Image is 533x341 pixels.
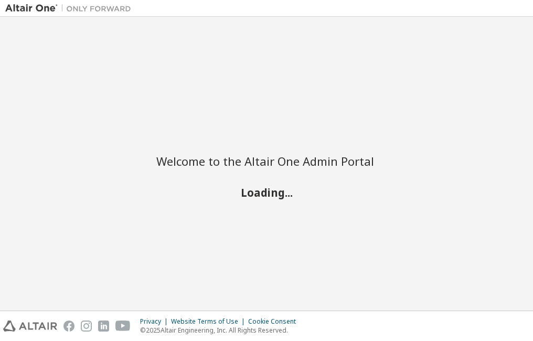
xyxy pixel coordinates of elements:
img: linkedin.svg [98,321,109,332]
h2: Loading... [156,186,377,199]
img: youtube.svg [115,321,131,332]
img: altair_logo.svg [3,321,57,332]
img: facebook.svg [63,321,74,332]
img: Altair One [5,3,136,14]
img: instagram.svg [81,321,92,332]
div: Cookie Consent [248,317,302,326]
p: © 2025 Altair Engineering, Inc. All Rights Reserved. [140,326,302,335]
div: Privacy [140,317,171,326]
div: Website Terms of Use [171,317,248,326]
h2: Welcome to the Altair One Admin Portal [156,154,377,168]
